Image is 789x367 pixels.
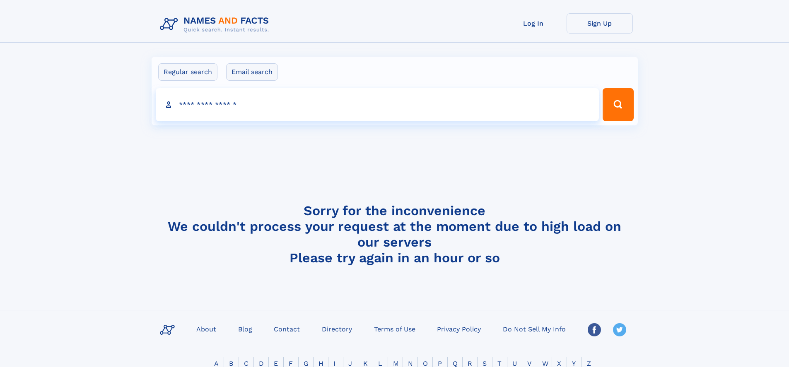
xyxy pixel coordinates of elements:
a: About [193,323,220,335]
input: search input [156,88,599,121]
a: Log In [500,13,567,34]
img: Facebook [588,323,601,336]
h4: Sorry for the inconvenience We couldn't process your request at the moment due to high load on ou... [157,203,633,266]
label: Regular search [158,63,217,81]
img: Logo Names and Facts [157,13,276,36]
a: Contact [270,323,303,335]
a: Do Not Sell My Info [499,323,569,335]
a: Terms of Use [371,323,419,335]
a: Blog [235,323,256,335]
a: Directory [318,323,355,335]
button: Search Button [603,88,633,121]
label: Email search [226,63,278,81]
img: Twitter [613,323,626,336]
a: Sign Up [567,13,633,34]
a: Privacy Policy [434,323,484,335]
